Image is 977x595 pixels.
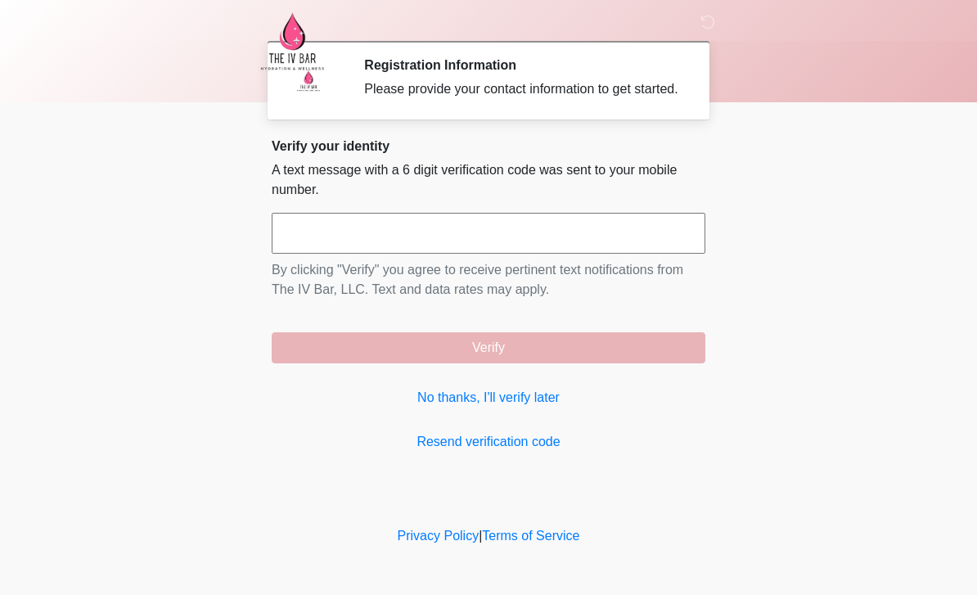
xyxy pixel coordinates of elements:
[272,388,705,408] a: No thanks, I'll verify later
[272,138,705,154] h2: Verify your identity
[272,160,705,200] p: A text message with a 6 digit verification code was sent to your mobile number.
[272,332,705,363] button: Verify
[272,260,705,300] p: By clicking "Verify" you agree to receive pertinent text notifications from The IV Bar, LLC. Text...
[255,12,329,70] img: The IV Bar, LLC Logo
[479,529,482,543] a: |
[398,529,479,543] a: Privacy Policy
[272,432,705,452] a: Resend verification code
[482,529,579,543] a: Terms of Service
[364,79,681,99] div: Please provide your contact information to get started.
